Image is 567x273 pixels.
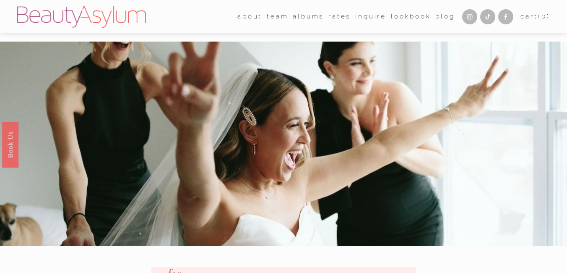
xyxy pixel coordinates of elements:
a: Book Us [2,122,18,168]
a: TikTok [480,9,495,24]
a: albums [293,10,324,23]
a: Facebook [498,9,513,24]
span: 0 [541,13,547,20]
img: Beauty Asylum | Bridal Hair &amp; Makeup Charlotte &amp; Atlanta [17,6,146,28]
span: ( ) [538,13,550,20]
a: Instagram [462,9,477,24]
a: folder dropdown [267,10,288,23]
a: Inquire [355,10,386,23]
a: 0 items in cart [520,11,550,23]
a: Rates [328,10,351,23]
span: team [267,11,288,23]
a: folder dropdown [237,10,262,23]
span: about [237,11,262,23]
a: Lookbook [391,10,431,23]
a: Blog [435,10,455,23]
